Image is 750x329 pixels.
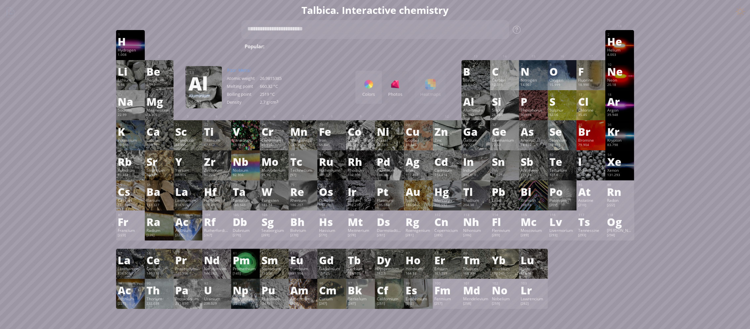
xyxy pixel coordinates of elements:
[435,123,460,127] div: 30
[492,198,517,203] div: Lead
[204,186,229,197] div: Hf
[377,123,402,127] div: 28
[319,198,344,203] div: Osmium
[550,183,575,187] div: 84
[521,113,546,118] div: 30.974
[376,143,402,148] div: 58.693
[260,91,293,97] div: 2519 °C
[261,156,287,167] div: Mo
[463,126,489,137] div: Ga
[348,143,373,148] div: 58.933
[492,137,517,143] div: Germanium
[204,143,229,148] div: 47.867
[146,107,172,113] div: Magnesium
[578,62,604,67] div: 9
[492,62,517,67] div: 6
[463,123,489,127] div: 31
[276,99,278,104] sup: 3
[607,53,632,58] div: 4.003
[607,126,632,137] div: Kr
[578,96,604,107] div: Cl
[578,153,604,157] div: 53
[463,83,489,88] div: 10.81
[290,143,316,148] div: 54.938
[291,183,316,187] div: 75
[291,153,316,157] div: 43
[118,186,143,197] div: Cs
[607,66,632,77] div: Ne
[521,92,546,97] div: 15
[348,183,373,187] div: 77
[118,203,143,208] div: 132.905
[378,46,380,51] sub: 4
[319,153,344,157] div: 44
[377,153,402,157] div: 46
[233,173,258,178] div: 92.906
[118,143,143,148] div: 39.098
[118,126,143,137] div: K
[406,153,431,157] div: 47
[118,66,143,77] div: Li
[189,93,218,99] div: Aluminium
[147,123,172,127] div: 20
[118,36,143,47] div: H
[260,75,293,81] div: 26.9815385
[549,143,575,148] div: 78.971
[434,126,460,137] div: Zn
[521,183,546,187] div: 83
[204,198,229,203] div: Hafnium
[261,198,287,203] div: Tungsten
[376,198,402,203] div: Platinum
[463,96,489,107] div: Al
[290,156,316,167] div: Tc
[607,123,632,127] div: 36
[204,137,229,143] div: Titanium
[233,123,258,127] div: 23
[233,198,258,203] div: Tantalum
[146,173,172,178] div: 87.62
[550,123,575,127] div: 34
[549,167,575,173] div: Tellurium
[227,67,293,73] div: Poor Metal
[118,137,143,143] div: Potassium
[549,96,575,107] div: S
[261,173,287,178] div: 95.95
[492,66,517,77] div: C
[118,96,143,107] div: Na
[463,143,489,148] div: 69.723
[189,69,218,75] div: 13
[261,126,287,137] div: Cr
[146,77,172,83] div: Beryllium
[463,167,489,173] div: Indium
[578,137,604,143] div: Bromine
[376,156,402,167] div: Pd
[463,156,489,167] div: In
[521,167,546,173] div: Antimony
[319,186,344,197] div: Os
[227,99,260,105] div: Density
[376,186,402,197] div: Pt
[492,186,517,197] div: Pb
[406,137,431,143] div: Copper
[319,183,344,187] div: 76
[376,126,402,137] div: Ni
[261,137,287,143] div: Chromium
[550,153,575,157] div: 52
[434,156,460,167] div: Cd
[348,46,350,51] sub: 2
[290,198,316,203] div: Rhenium
[549,83,575,88] div: 15.999
[492,183,517,187] div: 82
[175,198,201,203] div: Lanthanum
[607,113,632,118] div: 39.948
[607,83,632,88] div: 20.18
[463,113,489,118] div: 26.982
[233,183,258,187] div: 73
[463,198,489,203] div: Thallium
[521,198,546,203] div: Bismuth
[175,173,201,178] div: 88.906
[492,83,517,88] div: 12.011
[578,113,604,118] div: 35.45
[492,143,517,148] div: 72.63
[290,126,316,137] div: Mn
